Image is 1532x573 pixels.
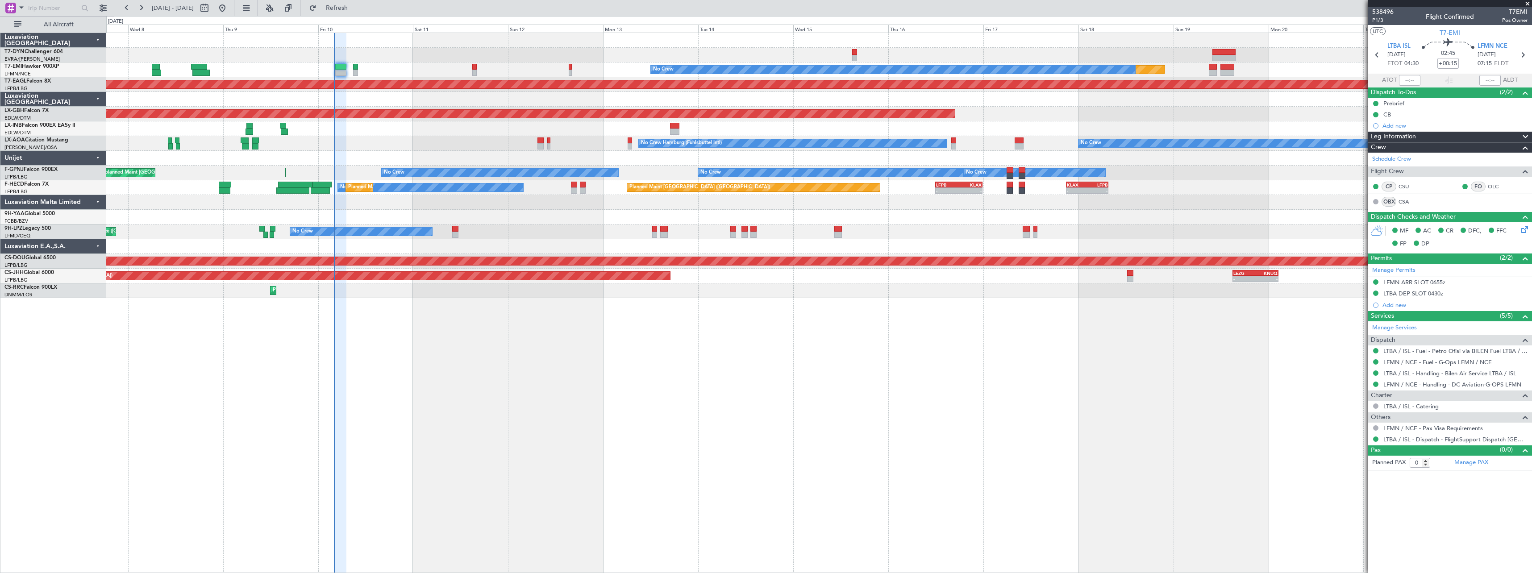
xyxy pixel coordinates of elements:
div: Planned Maint [GEOGRAPHIC_DATA] ([GEOGRAPHIC_DATA]) [629,181,770,194]
div: Sun 12 [508,25,603,33]
div: Tue 14 [698,25,793,33]
a: LTBA / ISL - Fuel - Petro Ofisi via BILEN Fuel LTBA / ISL [1383,347,1528,355]
div: LFPB [936,182,959,187]
div: Tue 21 [1363,25,1458,33]
div: No Crew [966,166,987,179]
div: Flight Confirmed [1426,12,1474,21]
a: [PERSON_NAME]/QSA [4,144,57,151]
span: ATOT [1382,76,1397,85]
a: LX-INBFalcon 900EX EASy II [4,123,75,128]
span: [DATE] - [DATE] [152,4,194,12]
div: Unplanned Maint Nice ([GEOGRAPHIC_DATA]) [59,225,165,238]
span: LX-AOA [4,137,25,143]
div: Add new [1382,301,1528,309]
div: Add new [1382,122,1528,129]
a: LX-GBHFalcon 7X [4,108,49,113]
div: No Crew [1081,137,1101,150]
a: DNMM/LOS [4,291,32,298]
div: Thu 16 [888,25,983,33]
span: AC [1423,227,1431,236]
span: T7-DYN [4,49,25,54]
div: No Crew [700,166,721,179]
span: Leg Information [1371,132,1416,142]
span: Pos Owner [1502,17,1528,24]
span: 07:15 [1478,59,1492,68]
div: - [1255,276,1278,282]
div: - [1067,188,1087,193]
input: Trip Number [27,1,79,15]
span: P1/3 [1372,17,1394,24]
span: CR [1446,227,1453,236]
span: 9H-LPZ [4,226,22,231]
span: F-GPNJ [4,167,24,172]
span: LX-INB [4,123,22,128]
a: 9H-LPZLegacy 500 [4,226,51,231]
div: - [936,188,959,193]
span: MF [1400,227,1408,236]
div: No Crew [653,63,674,76]
span: T7-EMI [4,64,22,69]
a: EDLW/DTM [4,115,31,121]
span: 02:45 [1441,49,1455,58]
a: LFPB/LBG [4,262,28,269]
span: LTBA ISL [1387,42,1411,51]
div: Prebrief [1383,100,1404,107]
span: Services [1371,311,1394,321]
div: CB [1383,111,1391,118]
span: CS-RRC [4,285,24,290]
div: Sun 19 [1174,25,1269,33]
span: ETOT [1387,59,1402,68]
a: LFMD/CEQ [4,233,30,239]
a: LTBA / ISL - Dispatch - FlightSupport Dispatch [GEOGRAPHIC_DATA] [1383,436,1528,443]
a: CS-DOUGlobal 6500 [4,255,56,261]
div: No Crew [384,166,404,179]
a: LFMN/NCE [4,71,31,77]
a: LFMN / NCE - Fuel - G-Ops LFMN / NCE [1383,358,1492,366]
span: ELDT [1494,59,1508,68]
span: [DATE] [1478,50,1496,59]
button: All Aircraft [10,17,97,32]
div: [DATE] [108,18,123,25]
div: FO [1471,182,1486,191]
div: Fri 17 [983,25,1078,33]
button: Refresh [305,1,358,15]
div: Planned Maint Lagos ([PERSON_NAME]) [273,284,365,297]
div: KLAX [1067,182,1087,187]
span: DP [1421,240,1429,249]
div: No Crew Hamburg (Fuhlsbuttel Intl) [641,137,722,150]
a: LFMN / NCE - Handling - DC Aviation-G-OPS LFMN [1383,381,1521,388]
span: 538496 [1372,7,1394,17]
a: FCBB/BZV [4,218,28,224]
div: LFPB [1087,182,1108,187]
span: FFC [1496,227,1507,236]
a: Manage PAX [1454,458,1488,467]
a: F-HECDFalcon 7X [4,182,49,187]
a: Manage Services [1372,324,1417,332]
span: T7-EAGL [4,79,26,84]
a: T7-EMIHawker 900XP [4,64,59,69]
span: Permits [1371,253,1392,264]
button: UTC [1370,27,1386,35]
span: 04:30 [1404,59,1419,68]
a: LX-AOACitation Mustang [4,137,68,143]
span: Crew [1371,142,1386,153]
span: (2/2) [1500,253,1513,262]
a: LTBA / ISL - Handling - Bilen Air Service LTBA / ISL [1383,370,1516,377]
a: LTBA / ISL - Catering [1383,403,1439,410]
div: No Crew [292,225,313,238]
a: LFPB/LBG [4,174,28,180]
a: LFPB/LBG [4,188,28,195]
div: LFMN ARR SLOT 0655z [1383,278,1445,286]
a: CSA [1399,198,1419,206]
span: Others [1371,412,1390,423]
span: Dispatch Checks and Weather [1371,212,1456,222]
span: Refresh [318,5,356,11]
div: Wed 8 [128,25,223,33]
a: LFPB/LBG [4,85,28,92]
a: OLC [1488,183,1508,191]
div: Sat 11 [413,25,508,33]
span: LX-GBH [4,108,24,113]
span: Dispatch [1371,335,1395,345]
span: F-HECD [4,182,24,187]
span: (0/0) [1500,445,1513,454]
